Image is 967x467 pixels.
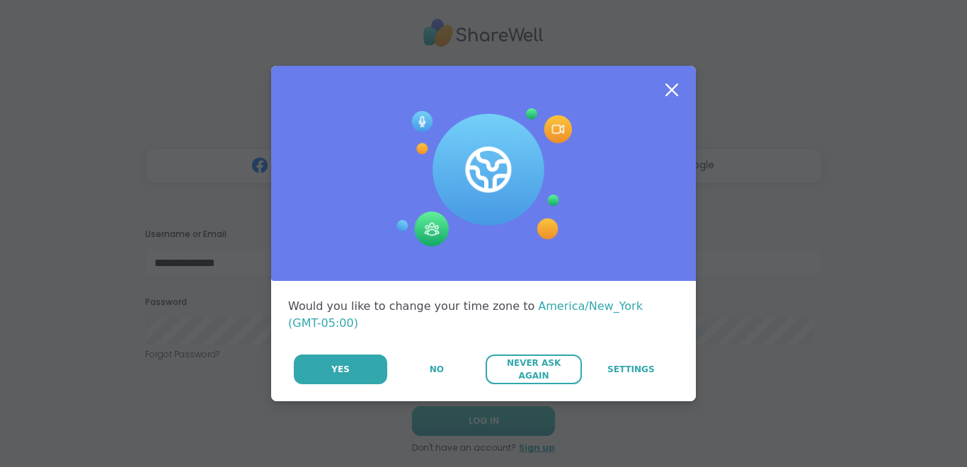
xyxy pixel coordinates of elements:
div: Would you like to change your time zone to [288,298,679,332]
img: Session Experience [395,108,572,247]
button: No [389,354,484,384]
button: Yes [294,354,387,384]
button: Never Ask Again [486,354,581,384]
span: No [430,363,444,376]
a: Settings [583,354,679,384]
span: Yes [331,363,350,376]
span: America/New_York (GMT-05:00) [288,299,643,330]
span: Never Ask Again [493,357,574,382]
span: Settings [607,363,655,376]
